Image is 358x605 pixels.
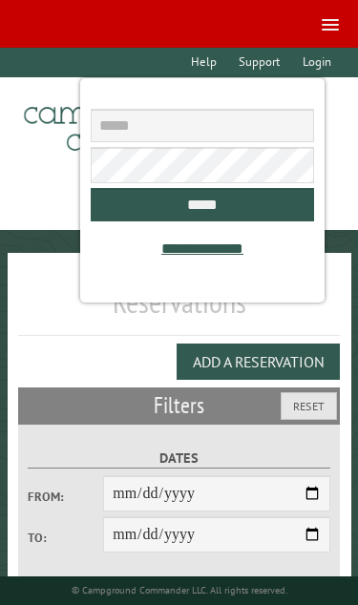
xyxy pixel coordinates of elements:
h2: Filters [18,387,341,424]
a: Help [182,48,226,77]
label: Dates [28,448,330,469]
button: Add a Reservation [177,344,340,380]
a: Login [293,48,340,77]
button: Reset [281,392,337,420]
h1: Reservations [18,283,341,336]
label: From: [28,488,103,506]
a: Support [230,48,289,77]
label: To: [28,529,103,547]
img: Campground Commander [18,85,257,159]
small: © Campground Commander LLC. All rights reserved. [72,584,287,596]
